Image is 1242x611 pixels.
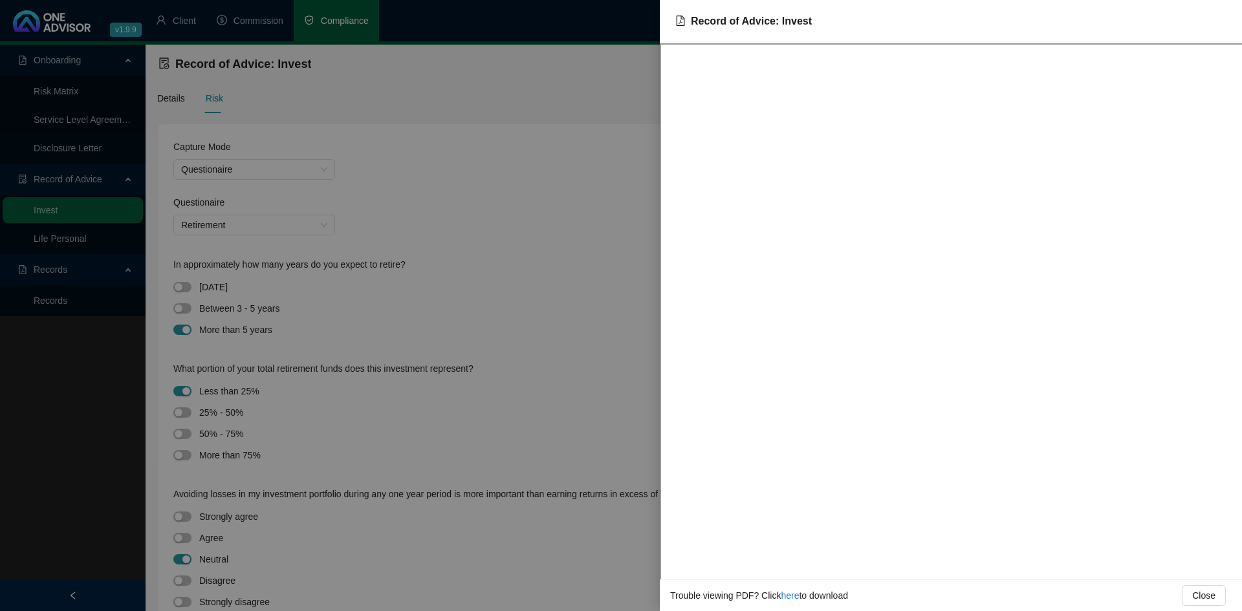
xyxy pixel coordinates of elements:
[1182,585,1226,606] button: Close
[691,16,812,27] span: Record of Advice: Invest
[799,590,848,601] span: to download
[675,16,686,26] span: file-pdf
[1192,588,1215,603] span: Close
[670,590,781,601] span: Trouble viewing PDF? Click
[781,590,799,601] a: here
